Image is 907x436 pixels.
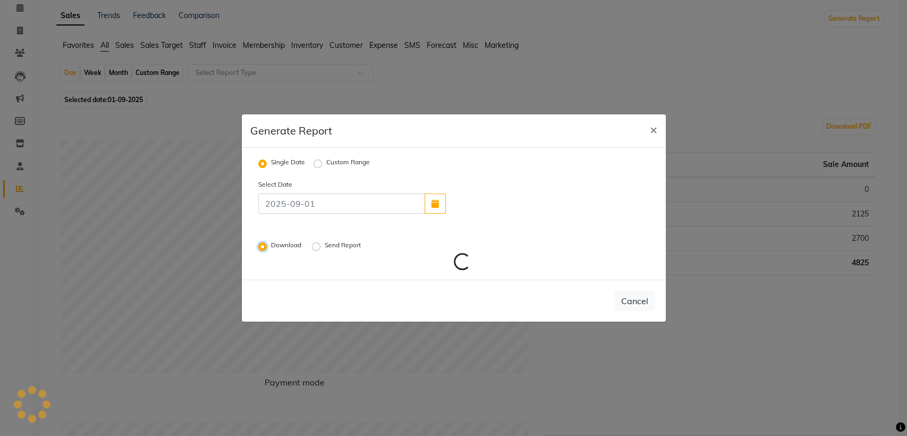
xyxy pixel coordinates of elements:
label: Custom Range [326,157,370,170]
input: 2025-09-01 [258,194,425,214]
label: Select Date [250,180,352,189]
h5: Generate Report [250,123,332,139]
label: Send Report [325,240,363,253]
button: Cancel [614,291,655,311]
button: Close [641,114,666,144]
label: Download [271,240,303,253]
span: × [650,121,657,137]
label: Single Date [271,157,305,170]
